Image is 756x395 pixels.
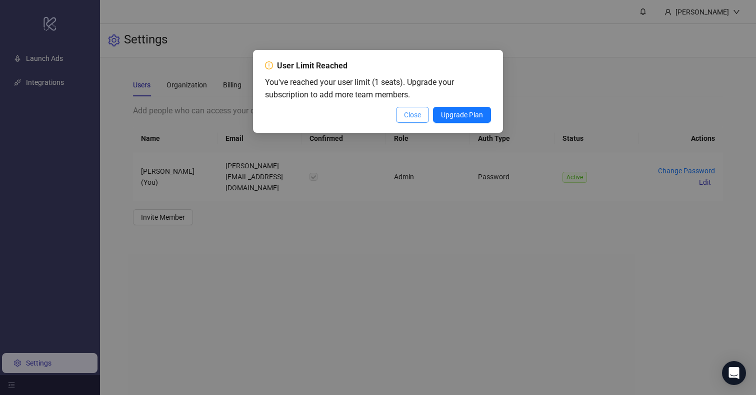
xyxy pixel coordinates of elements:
[265,61,273,69] span: exclamation-circle
[433,107,491,123] button: Upgrade Plan
[404,111,421,119] span: Close
[722,361,746,385] div: Open Intercom Messenger
[441,111,483,119] span: Upgrade Plan
[277,60,347,72] div: User Limit Reached
[396,107,429,123] button: Close
[265,77,454,99] span: You've reached your user limit (1 seats). Upgrade your subscription to add more team members.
